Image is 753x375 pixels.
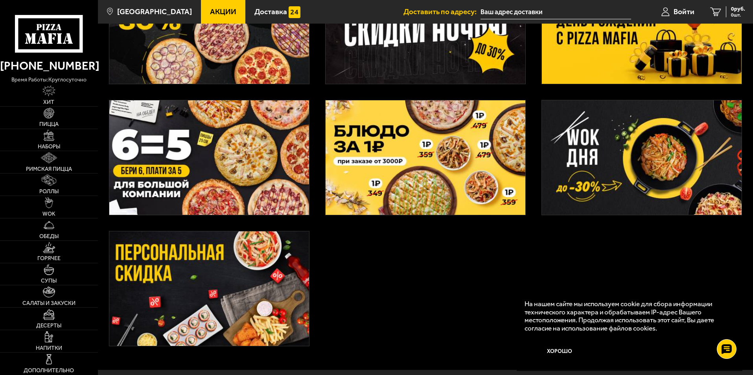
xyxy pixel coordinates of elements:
[37,256,61,261] span: Горячее
[254,8,287,15] span: Доставка
[674,8,694,15] span: Войти
[289,6,300,18] img: 15daf4d41897b9f0e9f617042186c801.svg
[24,368,74,373] span: Дополнительно
[403,8,481,15] span: Доставить по адресу:
[36,323,61,329] span: Десерты
[42,211,55,217] span: WOK
[481,5,631,19] input: Ваш адрес доставки
[210,8,236,15] span: Акции
[39,122,59,127] span: Пицца
[39,234,59,239] span: Обеды
[39,189,59,194] span: Роллы
[43,100,54,105] span: Хит
[22,301,75,306] span: Салаты и закуски
[525,300,730,333] p: На нашем сайте мы используем cookie для сбора информации технического характера и обрабатываем IP...
[38,144,60,150] span: Наборы
[731,6,745,12] span: 0 руб.
[117,8,192,15] span: [GEOGRAPHIC_DATA]
[731,13,745,17] span: 0 шт.
[525,340,595,364] button: Хорошо
[41,278,57,284] span: Супы
[36,345,62,351] span: Напитки
[26,166,72,172] span: Римская пицца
